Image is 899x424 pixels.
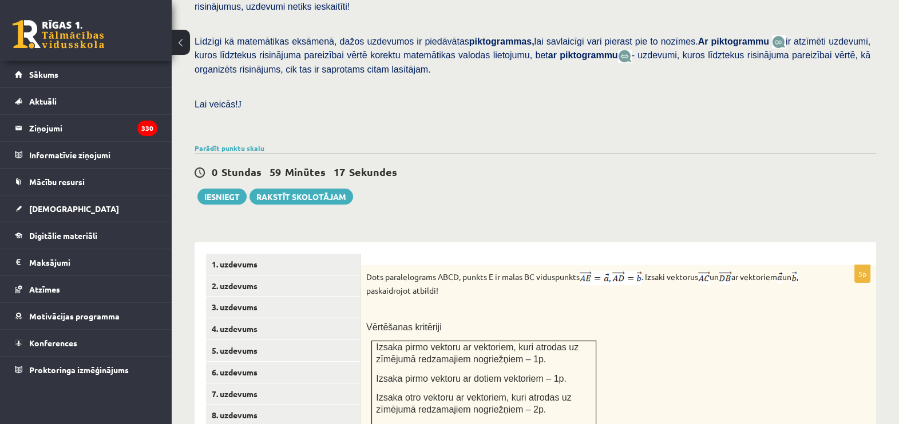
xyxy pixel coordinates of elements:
a: Proktoringa izmēģinājums [15,357,157,383]
i: 330 [137,121,157,136]
a: Mācību resursi [15,169,157,195]
img: R2OkTVMVLAAAAAElFTkSuQmCC [719,271,731,285]
a: 5. uzdevums [206,340,360,361]
a: 2. uzdevums [206,275,360,297]
span: [DEMOGRAPHIC_DATA] [29,203,119,214]
b: piktogrammas, [469,37,534,46]
span: Mācību resursi [29,177,85,187]
span: Konferences [29,338,77,348]
span: Proktoringa izmēģinājums [29,365,129,375]
a: Rīgas 1. Tālmācības vidusskola [13,20,104,49]
a: [DEMOGRAPHIC_DATA] [15,195,157,222]
span: Motivācijas programma [29,311,120,321]
a: Informatīvie ziņojumi [15,142,157,168]
span: Minūtes [285,165,326,178]
button: Iesniegt [197,189,247,205]
a: Konferences [15,330,157,356]
img: W3yzf7Z94V8M68gNhXLGsAAAAASUVORK5CYII= [777,271,782,284]
img: JfuEzvunn4EvwAAAAASUVORK5CYII= [772,35,786,49]
img: jv3BiIJ8vNob06eAAAAAElFTkSuQmCC [791,271,797,285]
span: J [238,99,241,109]
legend: Ziņojumi [29,115,157,141]
span: Sākums [29,69,58,79]
span: Lai veicās! [195,99,238,109]
a: Parādīt punktu skalu [195,143,264,153]
a: Rakstīt skolotājam [249,189,353,205]
a: 3. uzdevums [206,297,360,318]
a: 1. uzdevums [206,254,360,275]
p: Dots paralelograms ABCD, punkts E ir malas BC viduspunkts . Izsaki vektorus un ar vektoriem un , ... [366,271,813,297]
span: Vērtēšanas kritēriji [366,322,442,332]
b: ar piktogrammu [548,50,618,60]
b: Ar piktogrammu [698,37,769,46]
a: Maksājumi [15,249,157,275]
span: Izsaka pirmo vektoru ar vektoriem, kuri atrodas uz zīmējumā redzamajiem nogriežņiem – 1p. [376,342,579,364]
a: 6. uzdevums [206,362,360,383]
span: 17 [334,165,345,178]
a: Motivācijas programma [15,303,157,329]
img: wKvN42sLe3LLwAAAABJRU5ErkJggg== [618,50,632,63]
a: Aktuāli [15,88,157,114]
span: Aktuāli [29,96,57,106]
a: 4. uzdevums [206,318,360,339]
span: Sekundes [349,165,397,178]
span: Stundas [221,165,262,178]
span: 0 [212,165,217,178]
span: 59 [270,165,281,178]
a: Digitālie materiāli [15,222,157,249]
span: Izsaka otro vektoru ar vektoriem, kuri atrodas uz zīmējumā redzamajiem nogriežņiem – 2p. [376,393,571,414]
a: Atzīmes [15,276,157,302]
span: Izsaka pirmo vektoru ar dotiem vektoriem – 1p. [376,374,567,383]
span: Līdzīgi kā matemātikas eksāmenā, dažos uzdevumos ir piedāvātas lai savlaicīgi vari pierast pie to... [195,37,772,46]
a: Ziņojumi330 [15,115,157,141]
span: Digitālie materiāli [29,230,97,241]
img: aXPUg1KS1xLv1Xu11f9OXzb7+qP2L+Btx3YQLDsKilAAAAAElFTkSuQmCC [698,271,710,285]
legend: Maksājumi [29,249,157,275]
span: - uzdevumi, kuros līdztekus risinājuma pareizībai vērtē, kā organizēts risinājums, cik tas ir sap... [195,50,870,74]
a: Sākums [15,61,157,87]
p: 5p [854,265,870,283]
body: Bagātinātā teksta redaktors, wiswyg-editor-user-answer-47433911889040 [11,11,492,23]
a: 7. uzdevums [206,383,360,405]
legend: Informatīvie ziņojumi [29,142,157,168]
span: Atzīmes [29,284,60,294]
img: 9FwzC2c5ZiSnUn8TmfJV4EjrSNr2QmMabZ3Uh8UIiAgMILr4A5LNyAt2iNzgAAAAASUVORK5CYII= [580,271,641,285]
